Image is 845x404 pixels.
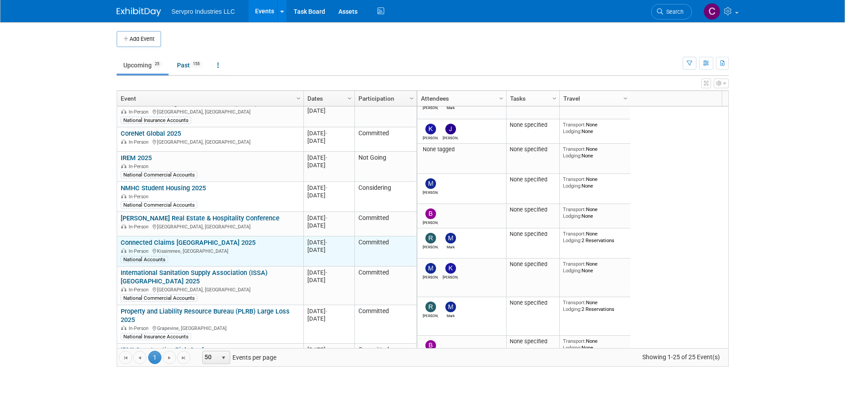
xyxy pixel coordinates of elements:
[423,243,438,249] div: Rick Dubois
[307,161,350,169] div: [DATE]
[425,233,436,243] img: Rick Dubois
[510,206,556,213] div: None specified
[425,124,436,134] img: Kevin Wofford
[307,346,350,353] div: [DATE]
[121,108,299,115] div: [GEOGRAPHIC_DATA], [GEOGRAPHIC_DATA]
[121,223,299,230] div: [GEOGRAPHIC_DATA], [GEOGRAPHIC_DATA]
[354,344,417,374] td: Committed
[326,239,327,246] span: -
[354,182,417,212] td: Considering
[510,91,554,106] a: Tasks
[563,299,586,306] span: Transport:
[563,231,586,237] span: Transport:
[510,146,556,153] div: None specified
[423,189,438,195] div: Maria Robertson
[121,184,206,192] a: NMHC Student Housing 2025
[423,219,438,225] div: Brian Donnelly
[563,237,582,243] span: Lodging:
[421,146,503,153] div: None tagged
[551,95,558,102] span: Column Settings
[510,122,556,129] div: None specified
[563,122,627,134] div: None None
[295,95,302,102] span: Column Settings
[307,246,350,254] div: [DATE]
[443,243,458,249] div: Mark Bristol
[425,178,436,189] img: Maria Robertson
[621,91,630,104] a: Column Settings
[563,146,586,152] span: Transport:
[407,91,417,104] a: Column Settings
[307,154,350,161] div: [DATE]
[121,256,168,263] div: National Accounts
[510,176,556,183] div: None specified
[121,269,267,285] a: International Sanitation Supply Association (ISSA) [GEOGRAPHIC_DATA] 2025
[563,261,627,274] div: None None
[704,3,720,20] img: Chris Chassagneux
[563,153,582,159] span: Lodging:
[152,61,162,67] span: 25
[634,351,728,363] span: Showing 1-25 of 25 Event(s)
[163,351,176,364] a: Go to the next page
[563,176,586,182] span: Transport:
[425,302,436,312] img: Rick Dubois
[170,57,209,74] a: Past155
[510,299,556,306] div: None specified
[425,208,436,219] img: Brian Donnelly
[563,213,582,219] span: Lodging:
[354,127,417,152] td: Committed
[354,236,417,267] td: Committed
[129,164,151,169] span: In-Person
[563,176,627,189] div: None None
[121,247,299,255] div: Kissimmee, [GEOGRAPHIC_DATA]
[129,287,151,293] span: In-Person
[129,248,151,254] span: In-Person
[121,239,255,247] a: Connected Claims [GEOGRAPHIC_DATA] 2025
[663,8,684,15] span: Search
[121,109,126,114] img: In-Person Event
[563,146,627,159] div: None None
[121,346,224,354] a: IRMI Construction Risk Conference
[220,354,227,361] span: select
[121,294,197,302] div: National Commercial Accounts
[307,107,350,114] div: [DATE]
[307,129,350,137] div: [DATE]
[122,354,129,361] span: Go to the first page
[121,117,191,124] div: National Insurance Accounts
[307,315,350,322] div: [DATE]
[563,206,586,212] span: Transport:
[121,214,279,222] a: [PERSON_NAME] Real Estate & Hospitality Conference
[180,354,187,361] span: Go to the last page
[307,184,350,192] div: [DATE]
[423,134,438,140] div: Kevin Wofford
[498,95,505,102] span: Column Settings
[445,233,456,243] img: Mark Bristol
[121,324,299,332] div: Grapevine, [GEOGRAPHIC_DATA]
[445,263,456,274] img: Kevin Wofford
[354,152,417,182] td: Not Going
[563,183,582,189] span: Lodging:
[563,345,582,351] span: Lodging:
[307,276,350,284] div: [DATE]
[443,134,458,140] div: Jeremy Jackson
[129,194,151,200] span: In-Person
[121,154,152,162] a: IREM 2025
[307,222,350,229] div: [DATE]
[510,261,556,268] div: None specified
[326,346,327,353] span: -
[203,351,218,364] span: 50
[423,274,438,279] div: Marta Scolaro
[307,137,350,145] div: [DATE]
[121,138,299,145] div: [GEOGRAPHIC_DATA], [GEOGRAPHIC_DATA]
[563,128,582,134] span: Lodging:
[121,248,126,253] img: In-Person Event
[326,215,327,221] span: -
[177,351,190,364] a: Go to the last page
[121,286,299,293] div: [GEOGRAPHIC_DATA], [GEOGRAPHIC_DATA]
[326,308,327,314] span: -
[117,31,161,47] button: Add Event
[121,194,126,198] img: In-Person Event
[307,269,350,276] div: [DATE]
[307,307,350,315] div: [DATE]
[445,124,456,134] img: Jeremy Jackson
[563,306,582,312] span: Lodging:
